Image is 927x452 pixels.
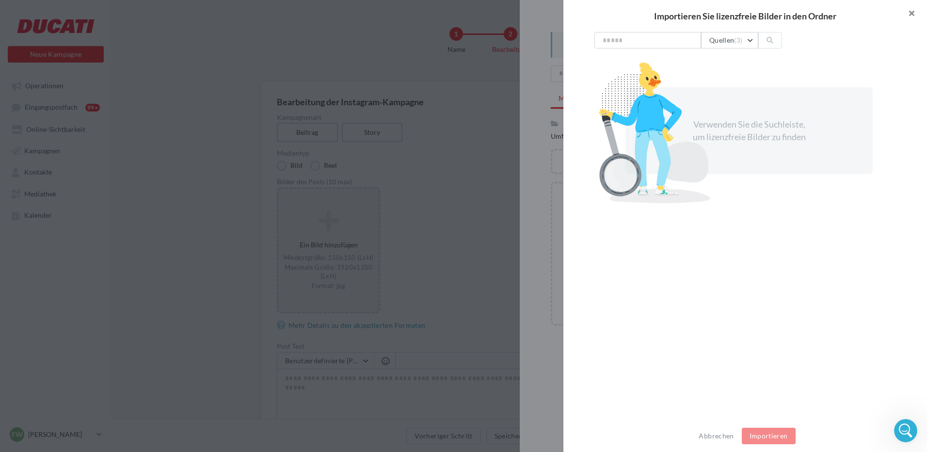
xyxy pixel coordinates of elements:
[701,32,758,48] button: Quellen(3)
[742,428,796,444] button: Importieren
[894,419,917,442] iframe: Intercom live chat
[695,430,737,442] button: Abbrechen
[579,12,911,20] h2: Importieren Sie lizenzfreie Bilder in den Ordner
[693,119,806,142] span: Verwenden Sie die Suchleiste, um lizenzfreie Bilder zu finden
[734,36,742,44] span: (3)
